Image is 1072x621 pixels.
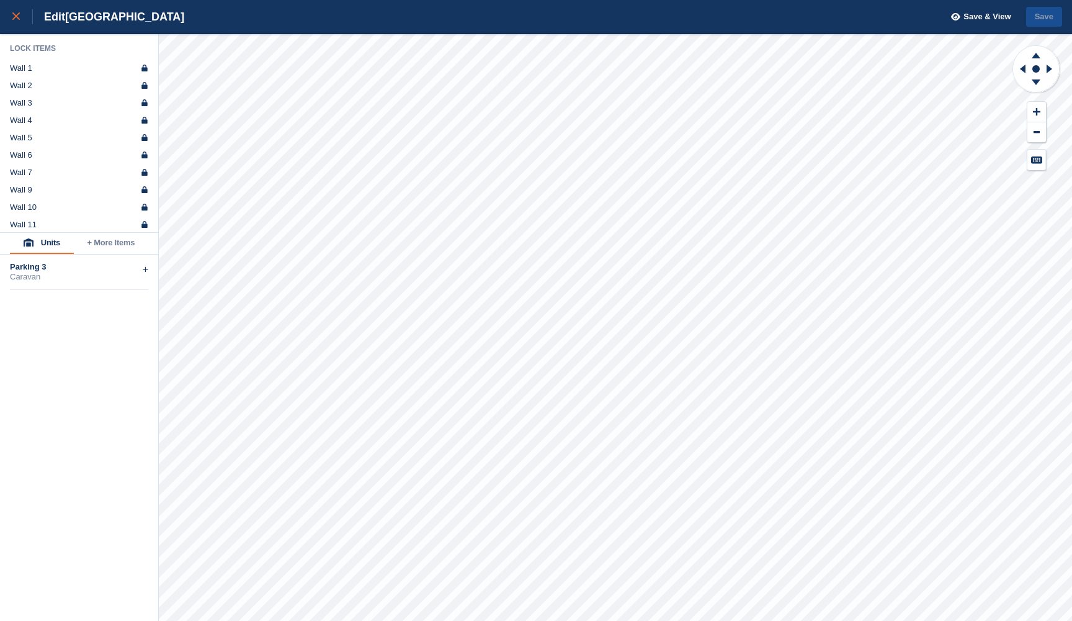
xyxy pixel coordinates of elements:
div: + [143,262,148,277]
div: Wall 6 [10,150,32,160]
div: Wall 3 [10,98,32,108]
div: Parking 3Caravan+ [10,255,148,290]
div: Wall 10 [10,202,37,212]
div: Wall 1 [10,63,32,73]
div: Wall 11 [10,220,37,230]
button: Keyboard Shortcuts [1027,150,1046,170]
div: Wall 9 [10,185,32,195]
div: Caravan [10,272,148,282]
button: + More Items [74,233,148,254]
button: Zoom Out [1027,122,1046,143]
div: Wall 5 [10,133,32,143]
button: Zoom In [1027,102,1046,122]
div: Wall 2 [10,81,32,91]
div: Parking 3 [10,262,148,272]
div: Wall 7 [10,168,32,178]
div: Lock Items [10,43,149,53]
span: Save & View [963,11,1011,23]
div: Wall 4 [10,116,32,125]
button: Save & View [944,7,1011,27]
button: Save [1026,7,1062,27]
div: Edit [GEOGRAPHIC_DATA] [33,9,184,24]
button: Units [10,233,74,254]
